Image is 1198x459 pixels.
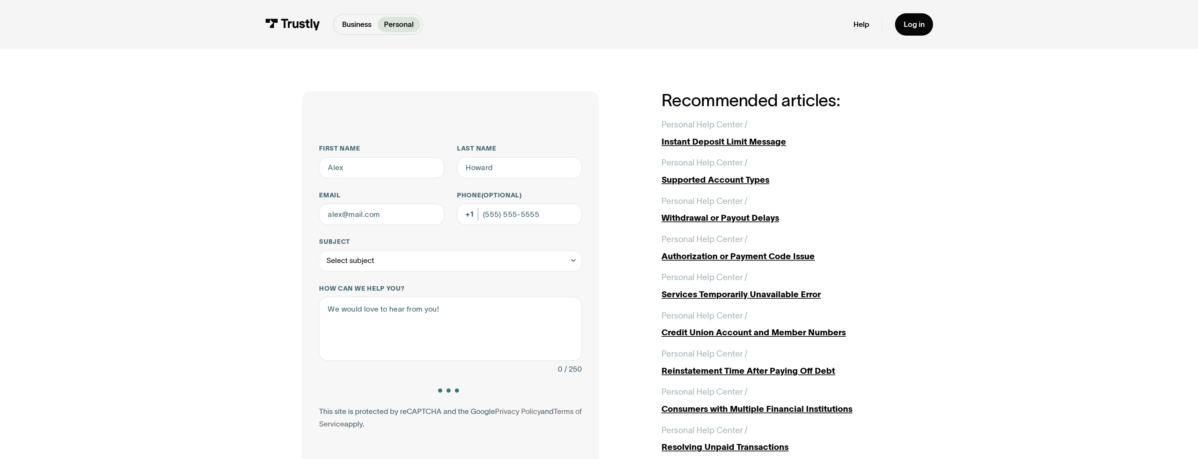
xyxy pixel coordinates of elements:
a: Business [336,17,378,32]
input: (555) 555-5555 [457,204,582,225]
div: Services Temporarily Unavailable Error [661,288,896,301]
a: Personal Help Center /Authorization or Payment Code Issue [661,233,896,263]
div: Withdrawal or Payout Delays [661,212,896,224]
input: Alex [319,157,444,178]
h2: Recommended articles: [661,91,896,110]
label: Last name [457,144,582,153]
a: Personal Help Center /Supported Account Types [661,156,896,186]
p: Business [342,19,371,30]
a: Personal Help Center /Withdrawal or Payout Delays [661,195,896,225]
label: First name [319,144,444,153]
div: Personal Help Center / [661,271,748,284]
div: Personal Help Center / [661,348,748,360]
div: Credit Union Account and Member Numbers [661,326,896,339]
div: Personal Help Center / [661,424,748,437]
a: Personal Help Center /Reinstatement Time After Paying Off Debt [661,348,896,377]
div: Supported Account Types [661,174,896,186]
div: Personal Help Center / [661,233,748,246]
span: (Optional) [481,191,522,199]
a: Personal Help Center /Services Temporarily Unavailable Error [661,271,896,301]
div: Resolving Unpaid Transactions [661,441,896,453]
label: Phone [457,191,582,199]
a: Help [853,20,869,29]
div: Authorization or Payment Code Issue [661,250,896,263]
div: Select subject [326,254,374,267]
div: Reinstatement Time After Paying Off Debt [661,365,896,377]
a: Personal Help Center /Consumers with Multiple Financial Institutions [661,386,896,415]
input: alex@mail.com [319,204,444,225]
a: Personal Help Center /Credit Union Account and Member Numbers [661,309,896,339]
label: Email [319,191,444,199]
a: Personal Help Center /Resolving Unpaid Transactions [661,424,896,454]
label: Subject [319,238,582,246]
div: 0 [558,363,562,376]
div: This site is protected by reCAPTCHA and the Google and apply. [319,405,582,431]
div: Personal Help Center / [661,386,748,398]
div: Consumers with Multiple Financial Institutions [661,403,896,415]
div: Personal Help Center / [661,195,748,207]
label: How can we help you? [319,284,582,293]
p: Personal [384,19,414,30]
a: Personal [378,17,420,32]
a: Personal Help Center /Instant Deposit Limit Message [661,118,896,148]
div: / 250 [564,363,582,376]
div: Instant Deposit Limit Message [661,136,896,148]
a: Privacy Policy [495,407,541,415]
div: Log in [904,20,925,29]
div: Personal Help Center / [661,118,748,131]
div: Personal Help Center / [661,156,748,169]
div: Personal Help Center / [661,309,748,322]
img: Trustly Logo [265,19,320,30]
input: Howard [457,157,582,178]
a: Log in [895,13,933,36]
